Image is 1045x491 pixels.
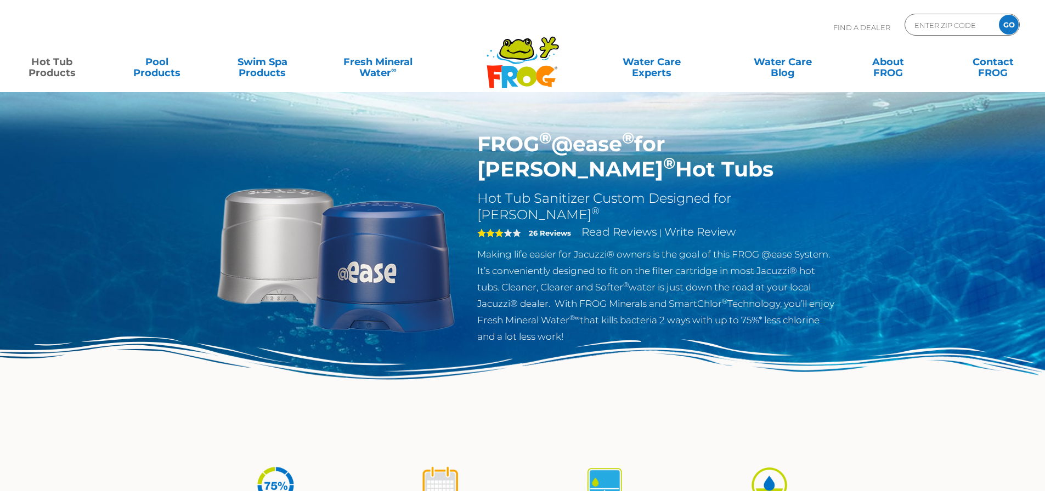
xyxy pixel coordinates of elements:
[581,225,657,238] a: Read Reviews
[477,132,835,182] h1: FROG @ease for [PERSON_NAME] Hot Tubs
[569,313,580,322] sup: ®∞
[326,51,429,73] a: Fresh MineralWater∞
[664,225,736,238] a: Write Review
[623,281,629,289] sup: ®
[722,297,727,305] sup: ®
[591,205,600,217] sup: ®
[663,153,675,173] sup: ®
[477,190,835,223] h2: Hot Tub Sanitizer Custom Designed for [PERSON_NAME]
[529,229,571,237] strong: 26 Reviews
[847,51,929,73] a: AboutFROG
[585,51,718,73] a: Water CareExperts
[952,51,1034,73] a: ContactFROG
[539,128,551,147] sup: ®
[659,227,662,238] span: |
[477,246,835,345] p: Making life easier for Jacuzzi® owners is the goal of this FROG @ease System. It’s conveniently d...
[622,128,634,147] sup: ®
[477,229,504,237] span: 3
[11,51,93,73] a: Hot TubProducts
[210,132,461,382] img: Sundance-cartridges-2.png
[222,51,303,73] a: Swim SpaProducts
[481,22,565,89] img: Frog Products Logo
[391,65,397,74] sup: ∞
[742,51,823,73] a: Water CareBlog
[116,51,198,73] a: PoolProducts
[833,14,890,41] p: Find A Dealer
[999,15,1019,35] input: GO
